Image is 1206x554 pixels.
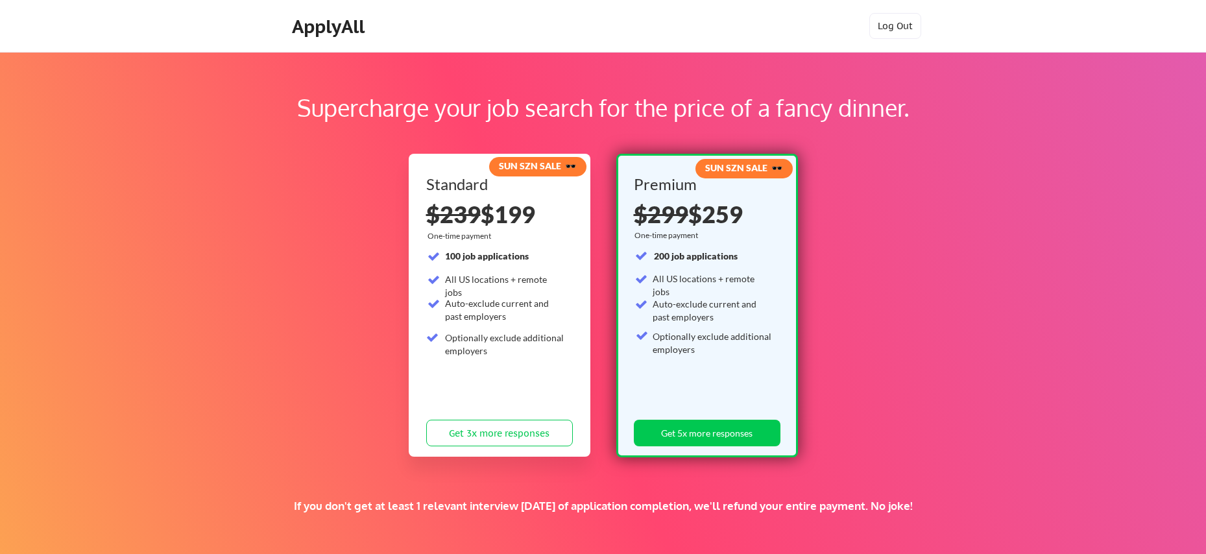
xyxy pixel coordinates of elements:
div: All US locations + remote jobs [653,272,773,298]
div: Standard [426,176,568,192]
div: If you don't get at least 1 relevant interview [DATE] of application completion, we'll refund you... [225,499,981,513]
div: Supercharge your job search for the price of a fancy dinner. [83,90,1123,125]
div: $199 [426,202,573,226]
button: Get 3x more responses [426,420,573,446]
button: Get 5x more responses [634,420,780,446]
button: Log Out [869,13,921,39]
div: All US locations + remote jobs [445,273,565,298]
strong: SUN SZN SALE 🕶️ [499,160,576,171]
div: Auto-exclude current and past employers [445,297,565,322]
strong: 200 job applications [654,250,738,261]
div: One-time payment [428,231,495,241]
div: $259 [634,202,776,226]
s: $239 [426,200,481,228]
div: One-time payment [634,230,702,241]
strong: SUN SZN SALE 🕶️ [705,162,782,173]
div: Optionally exclude additional employers [445,331,565,357]
strong: 100 job applications [445,250,529,261]
div: Auto-exclude current and past employers [653,298,773,323]
div: Premium [634,176,776,192]
div: Optionally exclude additional employers [653,330,773,355]
div: ApplyAll [292,16,368,38]
s: $299 [634,200,688,228]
